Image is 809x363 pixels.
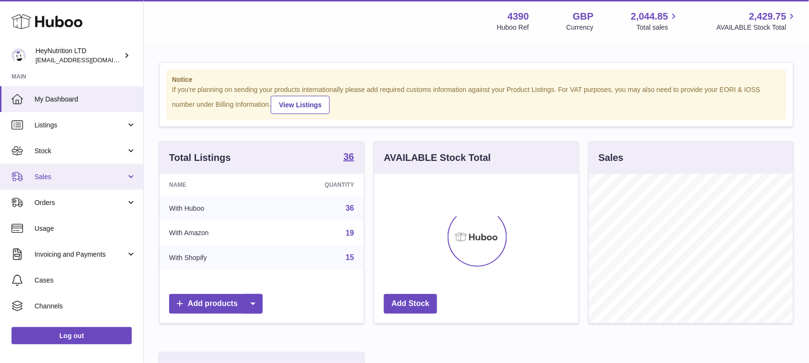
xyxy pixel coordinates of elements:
a: View Listings [271,96,330,114]
h3: Total Listings [169,151,231,164]
a: 19 [346,229,354,237]
th: Name [160,174,271,196]
span: [EMAIL_ADDRESS][DOMAIN_NAME] [35,56,141,64]
span: 2,429.75 [749,10,786,23]
td: With Huboo [160,196,271,221]
span: AVAILABLE Stock Total [717,23,797,32]
a: 36 [344,152,354,163]
strong: 36 [344,152,354,161]
span: Invoicing and Payments [35,250,126,259]
span: Total sales [636,23,679,32]
th: Quantity [271,174,364,196]
span: My Dashboard [35,95,136,104]
span: Sales [35,172,126,181]
td: With Amazon [160,221,271,246]
div: HeyNutrition LTD [35,46,122,65]
span: Channels [35,302,136,311]
h3: AVAILABLE Stock Total [384,151,491,164]
strong: Notice [172,75,781,84]
td: With Shopify [160,245,271,270]
h3: Sales [599,151,624,164]
div: Huboo Ref [497,23,529,32]
span: 2,044.85 [631,10,669,23]
span: Cases [35,276,136,285]
div: Currency [566,23,594,32]
a: 36 [346,204,354,212]
img: info@heynutrition.com [12,48,26,63]
div: If you're planning on sending your products internationally please add required customs informati... [172,85,781,114]
a: Add products [169,294,263,314]
strong: GBP [573,10,593,23]
a: 2,429.75 AVAILABLE Stock Total [717,10,797,32]
strong: 4390 [508,10,529,23]
span: Orders [35,198,126,207]
a: 2,044.85 Total sales [631,10,680,32]
a: Log out [12,327,132,344]
span: Listings [35,121,126,130]
a: Add Stock [384,294,437,314]
a: 15 [346,253,354,261]
span: Stock [35,147,126,156]
span: Usage [35,224,136,233]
